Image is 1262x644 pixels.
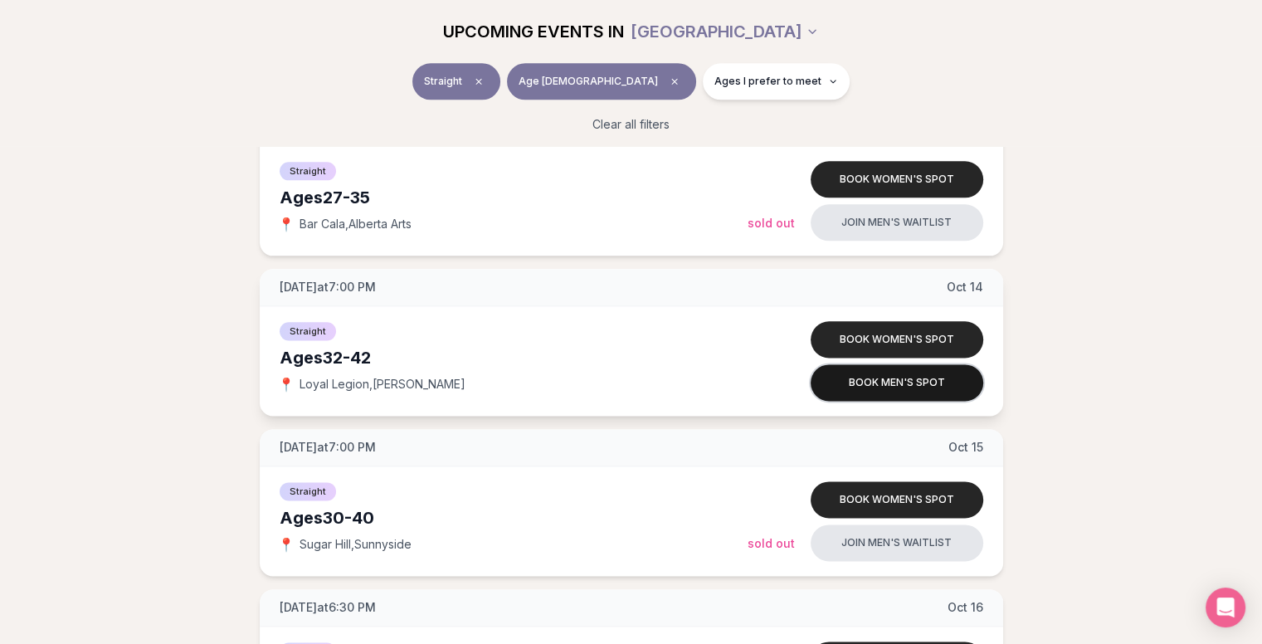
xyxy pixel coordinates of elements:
[280,322,336,340] span: Straight
[280,346,748,369] div: Ages 32-42
[948,599,983,616] span: Oct 16
[424,75,462,88] span: Straight
[280,217,293,231] span: 📍
[280,186,748,209] div: Ages 27-35
[1206,588,1245,627] div: Open Intercom Messenger
[811,364,983,401] button: Book men's spot
[280,279,376,295] span: [DATE] at 7:00 PM
[811,481,983,518] button: Book women's spot
[948,439,983,456] span: Oct 15
[280,482,336,500] span: Straight
[280,162,336,180] span: Straight
[280,599,376,616] span: [DATE] at 6:30 PM
[443,20,624,43] span: UPCOMING EVENTS IN
[714,75,821,88] span: Ages I prefer to meet
[665,71,685,91] span: Clear age
[811,161,983,198] button: Book women's spot
[748,216,795,230] span: Sold Out
[703,63,850,100] button: Ages I prefer to meet
[280,506,748,529] div: Ages 30-40
[811,204,983,241] button: Join men's waitlist
[582,106,680,143] button: Clear all filters
[507,63,696,100] button: Age [DEMOGRAPHIC_DATA]Clear age
[300,376,465,393] span: Loyal Legion , [PERSON_NAME]
[412,63,500,100] button: StraightClear event type filter
[280,538,293,551] span: 📍
[748,536,795,550] span: Sold Out
[519,75,658,88] span: Age [DEMOGRAPHIC_DATA]
[300,216,412,232] span: Bar Cala , Alberta Arts
[280,439,376,456] span: [DATE] at 7:00 PM
[811,321,983,358] button: Book women's spot
[469,71,489,91] span: Clear event type filter
[280,378,293,391] span: 📍
[947,279,983,295] span: Oct 14
[300,536,412,553] span: Sugar Hill , Sunnyside
[631,13,819,50] button: [GEOGRAPHIC_DATA]
[811,524,983,561] button: Join men's waitlist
